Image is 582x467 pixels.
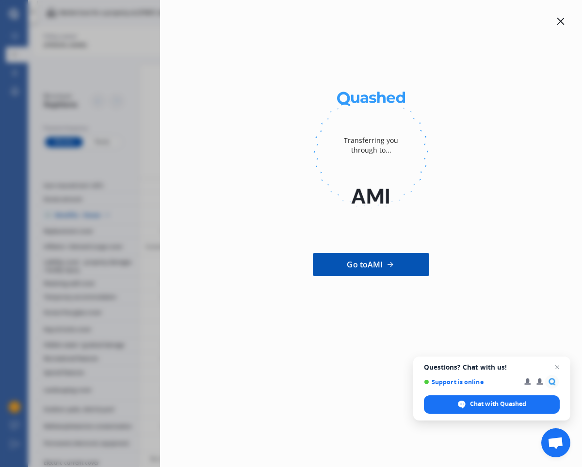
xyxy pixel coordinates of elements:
[424,363,560,371] span: Questions? Chat with us!
[332,116,410,174] div: Transferring you through to...
[541,428,570,457] a: Open chat
[313,174,429,218] img: AMI-text-1.webp
[347,259,383,270] span: Go to AMI
[424,395,560,414] span: Chat with Quashed
[424,378,517,386] span: Support is online
[470,400,526,408] span: Chat with Quashed
[313,253,429,276] a: Go toAMI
